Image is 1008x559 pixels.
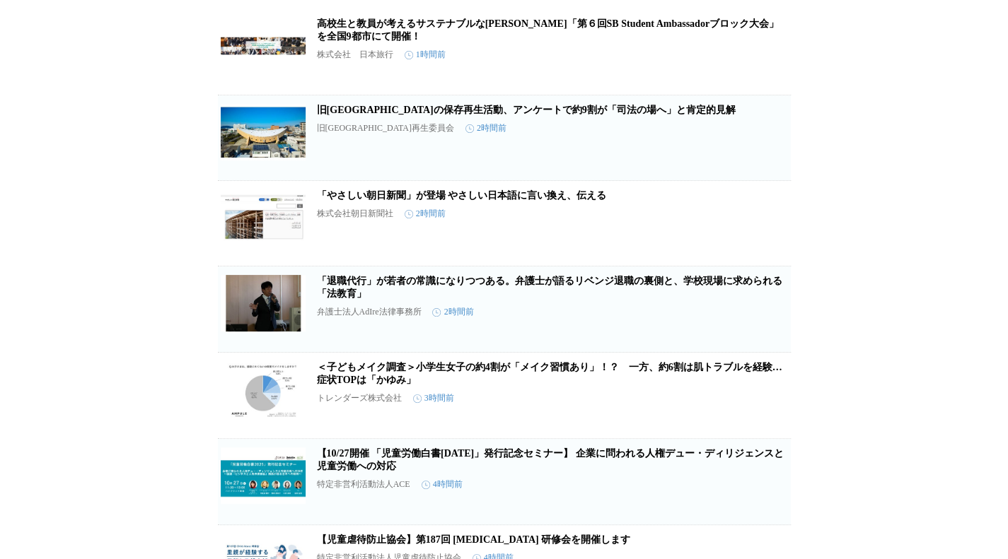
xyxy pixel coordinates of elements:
p: トレンダーズ株式会社 [317,392,402,404]
a: 【児童虐待防止協会】第187回 [MEDICAL_DATA] 研修会を開催します [317,534,631,545]
p: 旧[GEOGRAPHIC_DATA]再生委員会 [317,122,454,134]
time: 2時間前 [405,208,446,220]
time: 1時間前 [405,49,446,61]
a: 「やさしい朝日新聞」が登場 やさしい日本語に言い換え、伝える [317,190,607,201]
img: 「退職代行」が若者の常識になりつつある。弁護士が語るリベンジ退職の裏側と、学校現場に求められる「法教育」 [221,275,306,331]
p: 特定非営利活動法人ACE [317,478,410,490]
p: 株式会社 日本旅行 [317,49,393,61]
time: 3時間前 [413,392,454,404]
a: ＜子どもメイク調査＞小学生女子の約4割が「メイク習慣あり」！？ 一方、約6割は肌トラブルを経験…症状TOPは「かゆみ」 [317,362,782,385]
a: 「退職代行」が若者の常識になりつつある。弁護士が語るリベンジ退職の裏側と、学校現場に求められる「法教育」 [317,276,782,299]
time: 2時間前 [432,306,473,318]
p: 弁護士法人AdIre法律事務所 [317,306,422,318]
img: 旧香川県立体育館の保存再生活動、アンケートで約9割が「司法の場へ」と肯定的見解 [221,104,306,160]
img: 【10/27開催 「児童労働白書2025」発行記念セミナー】 企業に問われる人権デュー・ディリジェンスと児童労働への対応 [221,447,306,504]
img: ＜子どもメイク調査＞小学生女子の約4割が「メイク習慣あり」！？ 一方、約6割は肌トラブルを経験…症状TOPは「かゆみ」 [221,361,306,418]
a: 旧[GEOGRAPHIC_DATA]の保存再生活動、アンケートで約9割が「司法の場へ」と肯定的見解 [317,105,736,115]
img: 高校生と教員が考えるサステナブルな未来「第６回SB Student Ambassadorブロック大会」 を全国9都市にて開催！ [221,18,306,74]
p: 株式会社朝日新聞社 [317,208,393,220]
a: 高校生と教員が考えるサステナブルな[PERSON_NAME]「第６回SB Student Ambassadorブロック大会」 を全国9都市にて開催！ [317,18,779,42]
a: 【10/27開催 「児童労働白書[DATE]」発行記念セミナー】 企業に問われる人権デュー・ディリジェンスと児童労働への対応 [317,448,784,471]
time: 2時間前 [465,122,506,134]
time: 4時間前 [422,478,463,490]
img: 「やさしい朝日新聞」が登場 やさしい日本語に言い換え、伝える [221,189,306,246]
